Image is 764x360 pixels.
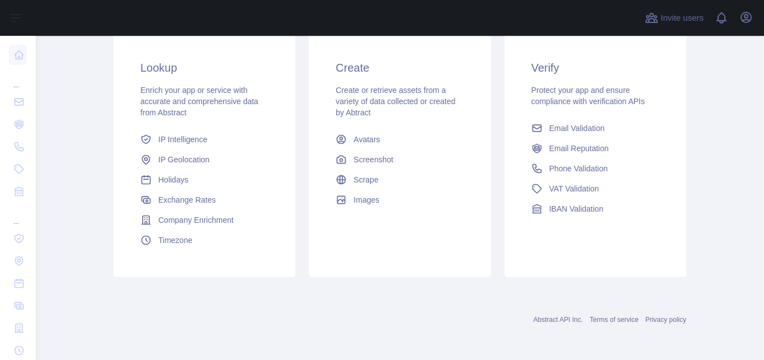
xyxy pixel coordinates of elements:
a: Images [331,190,468,210]
span: Screenshot [353,154,393,165]
span: Enrich your app or service with accurate and comprehensive data from Abstract [140,86,258,117]
span: IBAN Validation [549,203,603,214]
button: Invite users [643,9,706,27]
span: Create or retrieve assets from a variety of data collected or created by Abtract [336,86,455,117]
h3: Lookup [140,60,268,76]
span: IP Geolocation [158,154,210,165]
span: Email Validation [549,123,605,134]
span: IP Intelligence [158,134,207,145]
h3: Verify [531,60,659,76]
span: Email Reputation [549,143,609,154]
a: Timezone [136,230,273,250]
a: IP Intelligence [136,129,273,149]
span: Avatars [353,134,380,145]
a: Scrape [331,170,468,190]
span: Phone Validation [549,163,608,174]
a: Privacy policy [645,316,686,324]
a: Terms of service [589,316,638,324]
span: Scrape [353,174,378,185]
div: ... [9,204,27,226]
a: Abstract API Inc. [534,316,583,324]
a: Email Reputation [527,138,664,158]
span: Exchange Rates [158,194,216,205]
span: Invite users [661,12,704,25]
span: VAT Validation [549,183,599,194]
a: VAT Validation [527,179,664,199]
a: Email Validation [527,118,664,138]
a: Phone Validation [527,158,664,179]
div: ... [9,67,27,90]
a: Avatars [331,129,468,149]
span: Holidays [158,174,188,185]
a: Screenshot [331,149,468,170]
a: Holidays [136,170,273,190]
span: Company Enrichment [158,214,234,226]
span: Images [353,194,379,205]
a: IP Geolocation [136,149,273,170]
span: Protect your app and ensure compliance with verification APIs [531,86,645,106]
h3: Create [336,60,464,76]
a: Company Enrichment [136,210,273,230]
span: Timezone [158,235,192,246]
a: Exchange Rates [136,190,273,210]
a: IBAN Validation [527,199,664,219]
